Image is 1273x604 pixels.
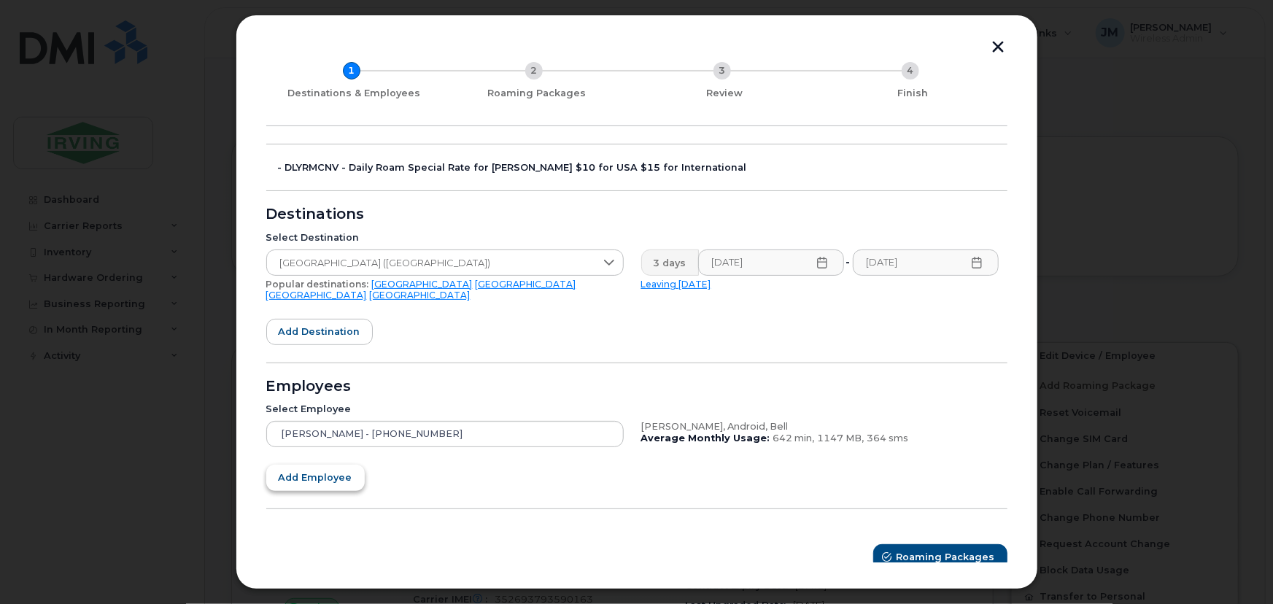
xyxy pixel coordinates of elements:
[698,249,844,276] input: Please fill out this field
[278,162,1007,174] div: - DLYRMCNV - Daily Roam Special Rate for [PERSON_NAME] $10 for USA $15 for International
[279,325,360,338] span: Add destination
[873,544,1007,570] button: Roaming Packages
[266,381,1007,392] div: Employees
[266,403,624,415] div: Select Employee
[773,433,815,444] span: 642 min,
[853,249,999,276] input: Please fill out this field
[370,290,471,301] a: [GEOGRAPHIC_DATA]
[449,88,625,99] div: Roaming Packages
[825,88,1002,99] div: Finish
[713,62,731,80] div: 3
[902,62,919,80] div: 4
[867,433,909,444] span: 364 sms
[266,465,365,491] button: Add employee
[279,471,352,484] span: Add employee
[641,421,999,433] div: [PERSON_NAME], Android, Bell
[476,279,576,290] a: [GEOGRAPHIC_DATA]
[641,433,770,444] b: Average Monthly Usage:
[818,433,864,444] span: 1147 MB,
[266,290,367,301] a: [GEOGRAPHIC_DATA]
[372,279,473,290] a: [GEOGRAPHIC_DATA]
[266,421,624,447] input: Search device
[637,88,813,99] div: Review
[525,62,543,80] div: 2
[266,209,1007,220] div: Destinations
[266,279,369,290] span: Popular destinations:
[266,319,373,345] button: Add destination
[266,232,624,244] div: Select Destination
[641,279,711,290] a: Leaving [DATE]
[897,550,995,564] span: Roaming Packages
[843,249,854,276] div: -
[267,250,595,276] span: United States of America (USA)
